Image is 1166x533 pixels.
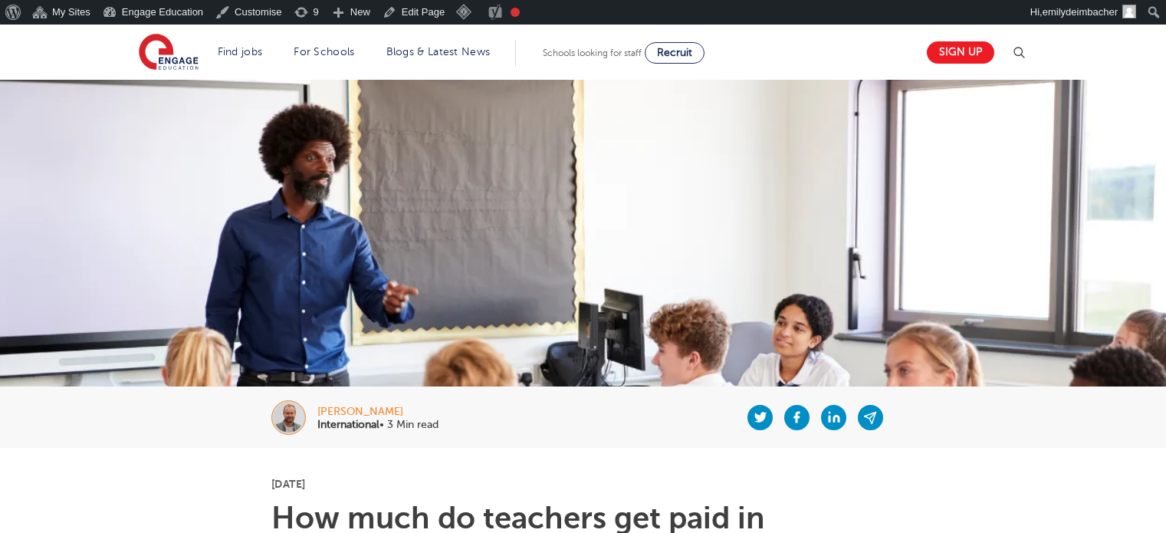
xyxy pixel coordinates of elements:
span: emilydeimbacher [1043,6,1118,18]
a: Sign up [927,41,994,64]
b: International [317,419,379,430]
div: [PERSON_NAME] [317,406,438,417]
p: • 3 Min read [317,419,438,430]
p: [DATE] [271,479,895,489]
span: Schools looking for staff [543,48,642,58]
div: Focus keyphrase not set [511,8,520,17]
a: Find jobs [218,46,263,58]
a: For Schools [294,46,354,58]
a: Blogs & Latest News [386,46,491,58]
span: Recruit [657,47,692,58]
img: Engage Education [139,34,199,72]
a: Recruit [645,42,705,64]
